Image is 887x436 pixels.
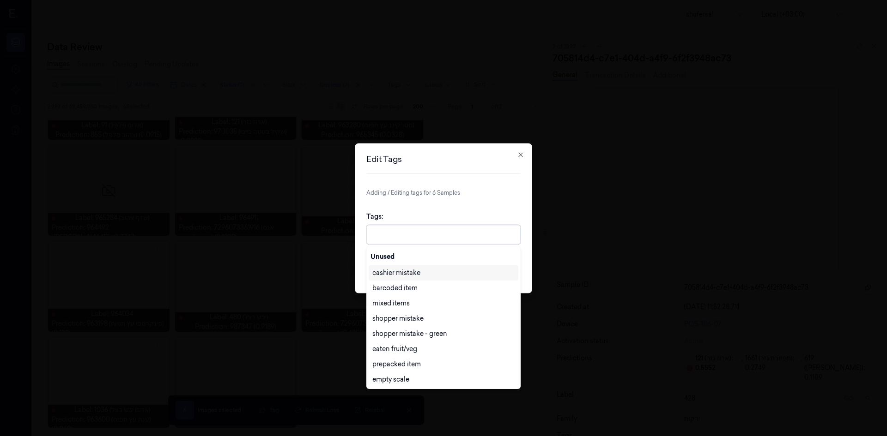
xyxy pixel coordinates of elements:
div: barcoded item [372,283,418,293]
div: mixed items [372,299,410,308]
div: cashier mistake [372,268,420,278]
div: Unused [369,248,518,265]
label: Tags: [366,211,383,221]
h2: Edit Tags [366,155,521,163]
div: eaten fruit/veg [372,344,417,354]
div: empty scale [372,375,409,384]
div: prepacked item [372,359,421,369]
p: Adding / Editing tags for 6 Samples [366,188,521,197]
div: shopper mistake - green [372,329,447,339]
div: shopper mistake [372,314,424,323]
